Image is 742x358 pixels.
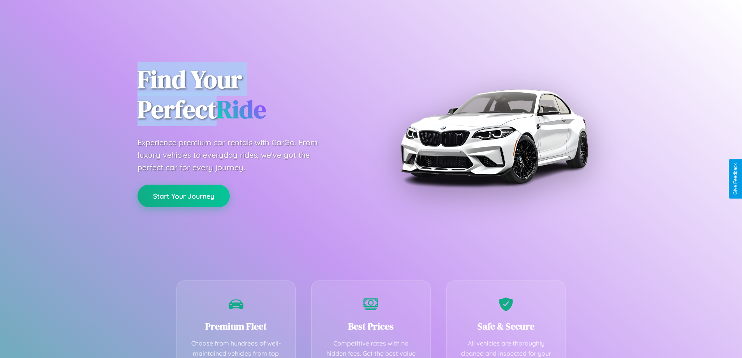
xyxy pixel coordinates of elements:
[733,163,738,195] div: Give Feedback
[397,39,591,234] img: Premium BMW car rental vehicle
[137,185,230,207] button: Start Your Journey
[323,320,419,333] h3: Best Prices
[217,92,266,126] span: Ride
[458,320,554,333] h3: Safe & Secure
[189,320,284,333] h3: Premium Fleet
[137,136,332,174] p: Experience premium car rentals with CarGo. From luxury vehicles to everyday rides, we've got the ...
[137,65,360,125] h1: Find Your Perfect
